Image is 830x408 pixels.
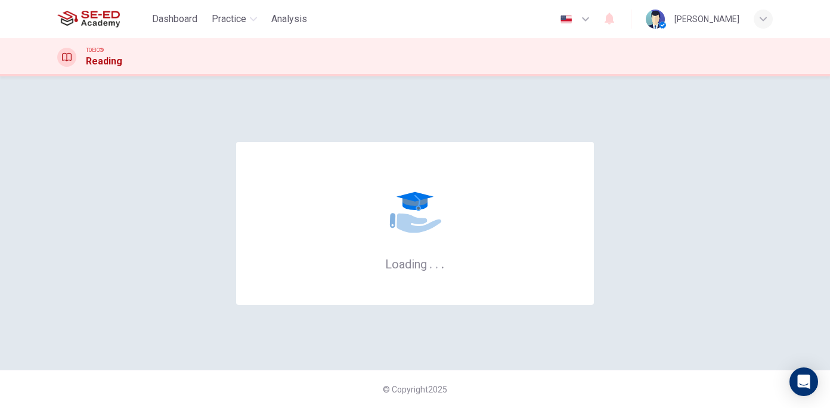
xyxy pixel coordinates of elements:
h6: . [441,253,445,273]
button: Analysis [267,8,312,30]
span: Practice [212,12,246,26]
button: Dashboard [147,8,202,30]
div: Open Intercom Messenger [789,367,818,396]
img: SE-ED Academy logo [57,7,120,31]
span: © Copyright 2025 [383,385,447,394]
h6: . [435,253,439,273]
img: Profile picture [646,10,665,29]
button: Practice [207,8,262,30]
a: SE-ED Academy logo [57,7,147,31]
h6: . [429,253,433,273]
span: Dashboard [152,12,197,26]
span: Analysis [271,12,307,26]
span: TOEIC® [86,46,104,54]
img: en [559,15,574,24]
h1: Reading [86,54,122,69]
div: [PERSON_NAME] [674,12,739,26]
h6: Loading [385,256,445,271]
